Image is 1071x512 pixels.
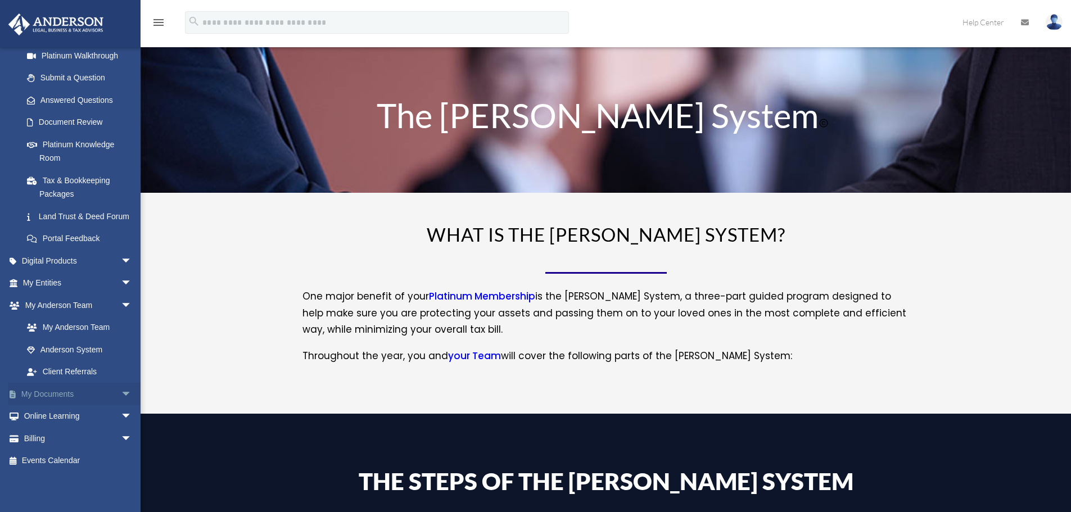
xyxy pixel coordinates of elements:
span: arrow_drop_down [121,383,143,406]
a: Anderson System [16,338,143,361]
a: Digital Productsarrow_drop_down [8,250,149,272]
a: Events Calendar [8,450,149,472]
a: Billingarrow_drop_down [8,427,149,450]
span: arrow_drop_down [121,294,143,317]
a: menu [152,20,165,29]
a: Platinum Membership [429,289,535,309]
a: your Team [448,349,501,368]
a: Client Referrals [16,361,149,383]
a: Submit a Question [16,67,149,89]
a: My Anderson Team [16,316,149,339]
p: Throughout the year, you and will cover the following parts of the [PERSON_NAME] System: [302,348,910,365]
span: WHAT IS THE [PERSON_NAME] SYSTEM? [427,223,785,246]
span: arrow_drop_down [121,405,143,428]
a: My Documentsarrow_drop_down [8,383,149,405]
a: Platinum Walkthrough [16,44,149,67]
i: menu [152,16,165,29]
a: Land Trust & Deed Forum [16,205,149,228]
span: arrow_drop_down [121,250,143,273]
a: Online Learningarrow_drop_down [8,405,149,428]
h1: The [PERSON_NAME] System [302,98,910,138]
a: Portal Feedback [16,228,149,250]
a: My Entitiesarrow_drop_down [8,272,149,294]
a: Answered Questions [16,89,149,111]
span: arrow_drop_down [121,427,143,450]
span: arrow_drop_down [121,272,143,295]
i: search [188,15,200,28]
p: One major benefit of your is the [PERSON_NAME] System, a three-part guided program designed to he... [302,288,910,348]
h4: The Steps of the [PERSON_NAME] System [302,469,910,499]
a: My Anderson Teamarrow_drop_down [8,294,149,316]
img: Anderson Advisors Platinum Portal [5,13,107,35]
img: User Pic [1046,14,1063,30]
a: Platinum Knowledge Room [16,133,149,169]
a: Document Review [16,111,149,134]
a: Tax & Bookkeeping Packages [16,169,149,205]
